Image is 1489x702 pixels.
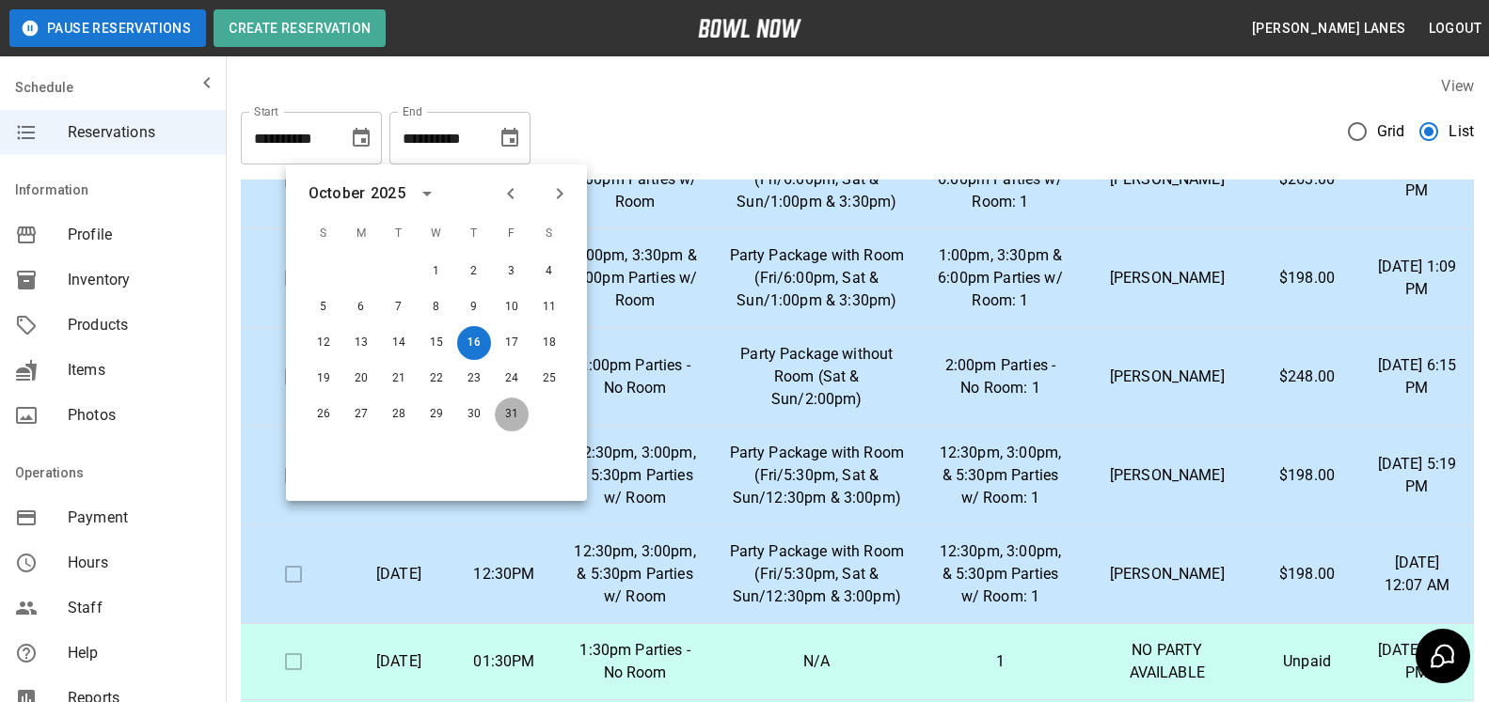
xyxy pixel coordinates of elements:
[572,146,698,213] p: 1:00pm, 3:30pm & 6:00pm Parties w/ Room
[68,597,211,619] span: Staff
[728,146,905,213] p: Party Package with Room (Fri/6:00pm, Sat & Sun/1:00pm & 3:30pm)
[532,362,566,396] button: Oct 25, 2025
[1095,168,1239,191] p: [PERSON_NAME]
[68,224,211,246] span: Profile
[1269,563,1345,585] p: $198.00
[420,326,453,360] button: Oct 15, 2025
[467,563,542,585] p: 12:30PM
[420,290,453,324] button: Oct 8, 2025
[307,362,341,396] button: Oct 19, 2025
[572,354,698,399] p: 2:00pm Parties - No Room
[1095,639,1239,684] p: NO PARTY AVAILABLE
[495,326,529,360] button: Oct 17, 2025
[344,215,378,253] span: M
[935,540,1065,608] p: 12:30pm, 3:00pm, & 5:30pm Parties w/ Room: 1
[457,398,491,431] button: Oct 30, 2025
[68,359,211,382] span: Items
[935,650,1065,673] p: 1
[420,398,453,431] button: Oct 29, 2025
[1375,453,1459,498] p: [DATE] 5:19 PM
[544,178,576,210] button: Next month
[68,269,211,291] span: Inventory
[532,290,566,324] button: Oct 11, 2025
[728,343,905,411] p: Party Package without Room (Sat & Sun/2:00pm)
[495,398,529,431] button: Oct 31, 2025
[361,563,436,585] p: [DATE]
[1375,256,1459,301] p: [DATE] 1:09 PM
[344,362,378,396] button: Oct 20, 2025
[371,182,405,205] div: 2025
[572,639,698,684] p: 1:30pm Parties - No Room
[728,244,905,312] p: Party Package with Room (Fri/6:00pm, Sat & Sun/1:00pm & 3:30pm)
[344,398,378,431] button: Oct 27, 2025
[1269,464,1345,487] p: $198.00
[495,178,527,210] button: Previous month
[728,540,905,608] p: Party Package with Room (Fri/5:30pm, Sat & Sun/12:30pm & 3:00pm)
[1449,120,1474,143] span: List
[307,398,341,431] button: Oct 26, 2025
[1244,11,1414,46] button: [PERSON_NAME] Lanes
[457,362,491,396] button: Oct 23, 2025
[1421,11,1489,46] button: Logout
[1375,157,1459,202] p: [DATE] 9:07 PM
[382,362,416,396] button: Oct 21, 2025
[728,442,905,509] p: Party Package with Room (Fri/5:30pm, Sat & Sun/12:30pm & 3:00pm)
[68,507,211,529] span: Payment
[214,9,386,47] button: Create Reservation
[532,215,566,253] span: S
[457,215,491,253] span: T
[1441,77,1474,95] label: View
[572,244,698,312] p: 1:00pm, 3:30pm & 6:00pm Parties w/ Room
[1269,366,1345,388] p: $248.00
[68,552,211,574] span: Hours
[1095,563,1239,585] p: [PERSON_NAME]
[344,290,378,324] button: Oct 6, 2025
[382,398,416,431] button: Oct 28, 2025
[309,182,365,205] div: October
[1269,650,1345,673] p: Unpaid
[420,255,453,289] button: Oct 1, 2025
[532,255,566,289] button: Oct 4, 2025
[307,326,341,360] button: Oct 12, 2025
[382,326,416,360] button: Oct 14, 2025
[1269,267,1345,289] p: $198.00
[495,362,529,396] button: Oct 24, 2025
[1375,354,1459,399] p: [DATE] 6:15 PM
[420,215,453,253] span: W
[1375,639,1459,684] p: [DATE] 4:19 PM
[457,255,491,289] button: Oct 2, 2025
[935,244,1065,312] p: 1:00pm, 3:30pm & 6:00pm Parties w/ Room: 1
[68,121,211,144] span: Reservations
[572,442,698,509] p: 12:30pm, 3:00pm, & 5:30pm Parties w/ Room
[728,650,905,673] p: N/A
[68,314,211,336] span: Products
[361,650,436,673] p: [DATE]
[457,290,491,324] button: Oct 9, 2025
[68,642,211,664] span: Help
[495,215,529,253] span: F
[1095,366,1239,388] p: [PERSON_NAME]
[1095,464,1239,487] p: [PERSON_NAME]
[491,119,529,157] button: Choose date, selected date is Oct 16, 2025
[344,326,378,360] button: Oct 13, 2025
[420,362,453,396] button: Oct 22, 2025
[495,255,529,289] button: Oct 3, 2025
[935,146,1065,213] p: 1:00pm, 3:30pm & 6:00pm Parties w/ Room: 1
[382,290,416,324] button: Oct 7, 2025
[572,540,698,608] p: 12:30pm, 3:00pm, & 5:30pm Parties w/ Room
[532,326,566,360] button: Oct 18, 2025
[9,9,206,47] button: Pause Reservations
[68,404,211,427] span: Photos
[382,215,416,253] span: T
[1095,267,1239,289] p: [PERSON_NAME]
[935,354,1065,399] p: 2:00pm Parties - No Room: 1
[698,19,801,38] img: logo
[495,290,529,324] button: Oct 10, 2025
[342,119,380,157] button: Choose date, selected date is Sep 16, 2025
[1375,552,1459,597] p: [DATE] 12:07 AM
[307,290,341,324] button: Oct 5, 2025
[457,326,491,360] button: Oct 16, 2025
[935,442,1065,509] p: 12:30pm, 3:00pm, & 5:30pm Parties w/ Room: 1
[1377,120,1405,143] span: Grid
[467,650,542,673] p: 01:30PM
